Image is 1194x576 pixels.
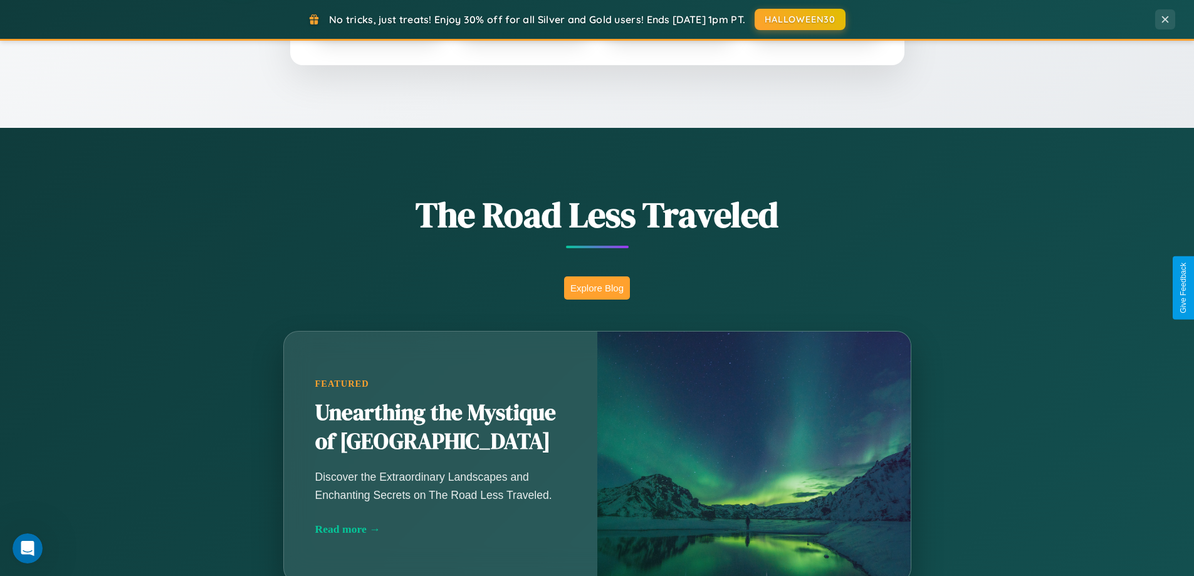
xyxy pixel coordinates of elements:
button: Explore Blog [564,276,630,300]
div: Give Feedback [1179,263,1188,313]
div: Read more → [315,523,566,536]
span: No tricks, just treats! Enjoy 30% off for all Silver and Gold users! Ends [DATE] 1pm PT. [329,13,745,26]
div: Featured [315,379,566,389]
h2: Unearthing the Mystique of [GEOGRAPHIC_DATA] [315,399,566,456]
button: HALLOWEEN30 [755,9,846,30]
iframe: Intercom live chat [13,533,43,563]
h1: The Road Less Traveled [221,191,973,239]
p: Discover the Extraordinary Landscapes and Enchanting Secrets on The Road Less Traveled. [315,468,566,503]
